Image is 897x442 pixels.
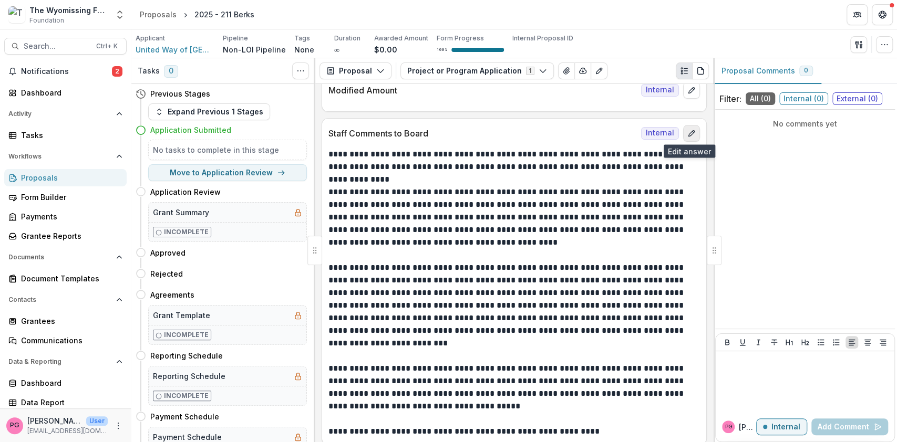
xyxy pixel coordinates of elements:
span: Internal [641,127,679,140]
h4: Application Review [150,186,221,197]
p: Non-LOI Pipeline [223,44,286,55]
a: Dashboard [4,374,127,392]
a: United Way of [GEOGRAPHIC_DATA] [136,44,214,55]
span: Internal ( 0 ) [779,92,828,105]
a: Tasks [4,127,127,144]
a: Grantees [4,312,127,330]
button: edit [683,82,700,99]
p: User [86,416,108,426]
button: Expand Previous 1 Stages [148,103,270,120]
span: Contacts [8,296,112,303]
div: 2025 - 211 Berks [194,9,254,20]
button: Heading 2 [799,336,811,349]
div: Proposals [21,172,118,183]
a: Form Builder [4,188,127,206]
div: Communications [21,335,118,346]
button: Internal [756,418,807,435]
p: Pipeline [223,34,248,43]
p: Incomplete [164,227,209,237]
button: Open Workflows [4,148,127,165]
div: Pat Giles [725,424,732,429]
button: More [112,419,125,432]
button: Notifications2 [4,63,127,80]
div: Ctrl + K [94,40,120,52]
p: $0.00 [374,44,397,55]
p: Incomplete [164,330,209,340]
a: Document Templates [4,270,127,287]
p: ∞ [334,44,339,55]
button: Ordered List [830,336,842,349]
p: Duration [334,34,360,43]
button: Bullet List [814,336,827,349]
p: [PERSON_NAME] [739,422,756,433]
button: Underline [736,336,749,349]
button: Proposal [319,62,391,79]
button: Open Data & Reporting [4,353,127,370]
p: Form Progress [437,34,484,43]
button: Get Help [872,4,893,25]
h4: Agreements [150,289,194,300]
button: Align Right [877,336,889,349]
h4: Rejected [150,268,183,279]
div: Document Templates [21,273,118,284]
button: edit [683,125,700,142]
button: Plaintext view [676,62,693,79]
span: Foundation [29,16,64,25]
button: Move to Application Review [148,164,307,181]
div: Data Report [21,397,118,408]
button: Project or Program Application1 [400,62,554,79]
a: Proposals [4,169,127,186]
h5: No tasks to complete in this stage [153,144,302,155]
button: Open Contacts [4,291,127,308]
span: Documents [8,254,112,261]
span: Workflows [8,153,112,160]
span: 0 [164,65,178,78]
div: Dashboard [21,87,118,98]
span: Data & Reporting [8,358,112,365]
div: Payments [21,211,118,222]
button: Edit as form [591,62,607,79]
h4: Approved [150,247,185,258]
a: Dashboard [4,84,127,101]
button: Search... [4,38,127,55]
button: Italicize [752,336,765,349]
h5: Reporting Schedule [153,371,225,382]
button: Align Center [861,336,874,349]
p: Tags [294,34,310,43]
a: Communications [4,332,127,349]
div: Tasks [21,130,118,141]
button: Strike [768,336,780,349]
button: PDF view [692,62,709,79]
p: [EMAIL_ADDRESS][DOMAIN_NAME] [27,426,108,436]
span: Internal [641,84,679,97]
span: Activity [8,110,112,118]
p: Applicant [136,34,165,43]
div: The Wyomissing Foundation [29,5,108,16]
p: [PERSON_NAME] [27,415,82,426]
span: Notifications [21,67,112,76]
span: 0 [804,67,808,74]
button: Add Comment [811,418,888,435]
button: View Attached Files [558,62,575,79]
img: The Wyomissing Foundation [8,6,25,23]
button: Partners [847,4,868,25]
a: Data Report [4,394,127,411]
div: Form Builder [21,192,118,203]
div: Grantee Reports [21,230,118,241]
button: Open Documents [4,249,127,266]
h5: Grant Template [153,310,210,321]
p: 100 % [437,46,447,54]
a: Grantee Reports [4,227,127,245]
span: Search... [24,42,90,51]
p: Internal [771,423,800,432]
div: Dashboard [21,377,118,388]
button: Heading 1 [783,336,796,349]
p: Filter: [719,92,741,105]
button: Open entity switcher [112,4,127,25]
p: Incomplete [164,391,209,401]
button: Proposal Comments [713,58,821,84]
button: Toggle View Cancelled Tasks [292,62,309,79]
h4: Application Submitted [150,124,231,135]
p: Awarded Amount [374,34,428,43]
